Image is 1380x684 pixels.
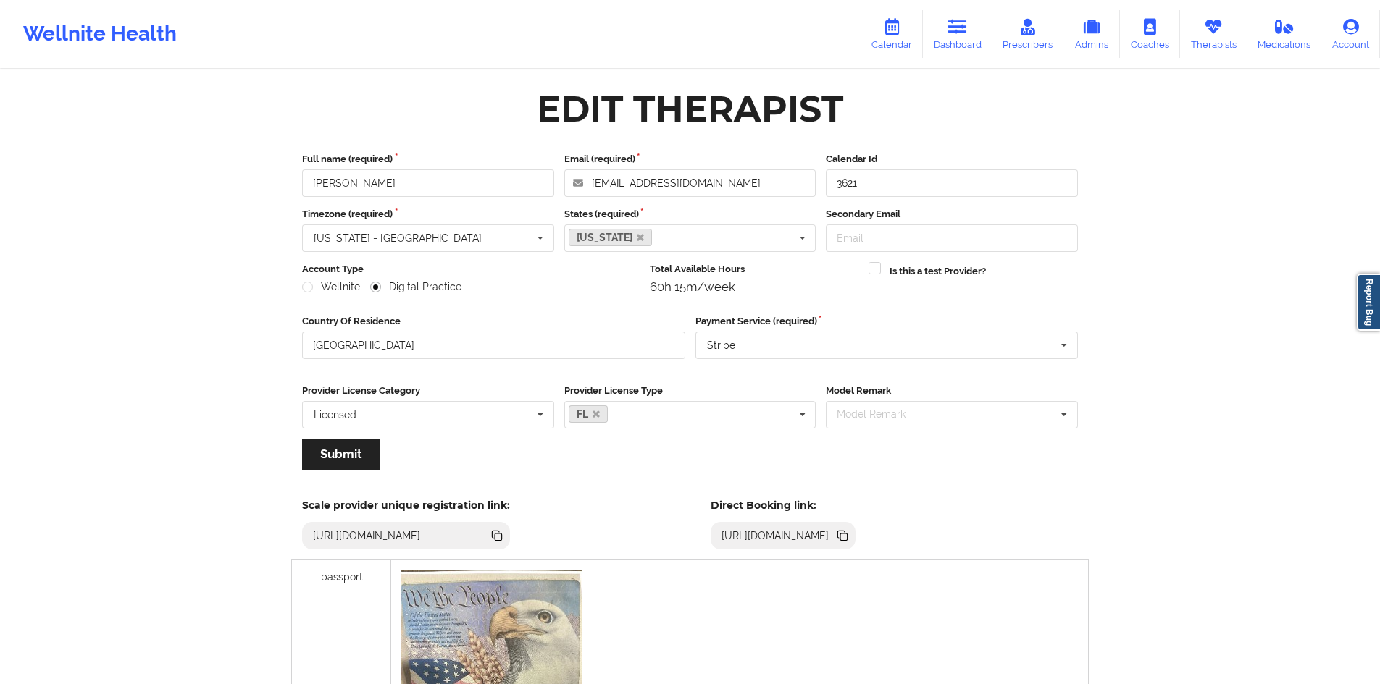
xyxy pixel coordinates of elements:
[569,405,609,423] a: FL
[564,207,816,221] label: States (required)
[314,410,356,420] div: Licensed
[650,279,859,294] div: 60h 15m/week
[1180,10,1247,58] a: Therapists
[711,499,856,512] h5: Direct Booking link:
[1321,10,1380,58] a: Account
[923,10,992,58] a: Dashboard
[992,10,1064,58] a: Prescribers
[302,207,554,221] label: Timezone (required)
[302,384,554,398] label: Provider License Category
[302,281,360,293] label: Wellnite
[826,169,1078,197] input: Calendar Id
[314,233,482,243] div: [US_STATE] - [GEOGRAPHIC_DATA]
[302,169,554,197] input: Full name
[861,10,923,58] a: Calendar
[564,152,816,166] label: Email (required)
[1063,10,1120,58] a: Admins
[650,262,859,276] label: Total Available Hours
[826,207,1078,221] label: Secondary Email
[707,340,735,350] div: Stripe
[833,406,927,423] div: Model Remark
[537,86,843,132] div: Edit Therapist
[370,281,461,293] label: Digital Practice
[890,264,986,279] label: Is this a test Provider?
[302,152,554,166] label: Full name (required)
[302,262,640,276] label: Account Type
[302,499,510,512] h5: Scale provider unique registration link:
[1247,10,1322,58] a: Medications
[569,229,653,246] a: [US_STATE]
[826,152,1078,166] label: Calendar Id
[564,384,816,398] label: Provider License Type
[302,439,380,470] button: Submit
[307,528,427,543] div: [URL][DOMAIN_NAME]
[1120,10,1180,58] a: Coaches
[826,224,1078,252] input: Email
[1357,274,1380,331] a: Report Bug
[564,169,816,197] input: Email address
[716,528,835,543] div: [URL][DOMAIN_NAME]
[302,314,685,329] label: Country Of Residence
[695,314,1079,329] label: Payment Service (required)
[826,384,1078,398] label: Model Remark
